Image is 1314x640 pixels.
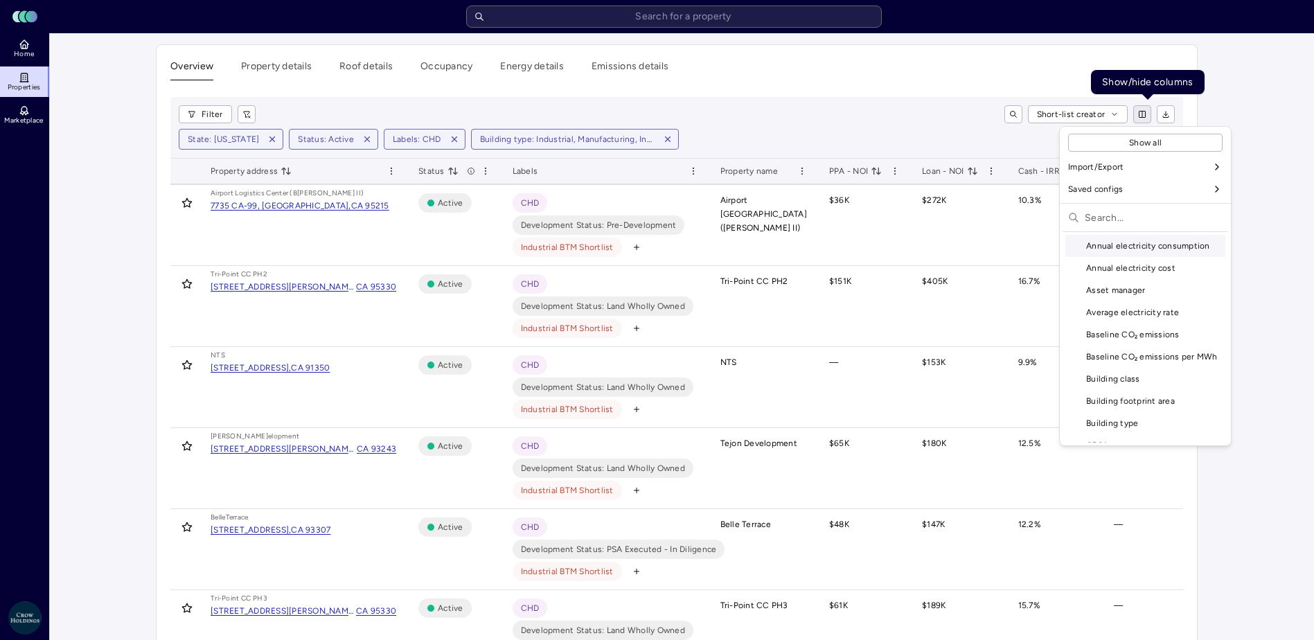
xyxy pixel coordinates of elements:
div: CBSA [1065,434,1225,456]
div: Annual electricity consumption [1065,235,1225,257]
span: Show all [1129,136,1162,150]
div: Asset manager [1065,279,1225,301]
div: Annual electricity cost [1065,257,1225,279]
input: Search... [1085,206,1223,229]
div: Saved configs [1063,178,1228,200]
div: Baseline CO₂ emissions [1065,323,1225,346]
div: Suggestions [1063,235,1228,443]
div: Building class [1065,368,1225,390]
div: Building footprint area [1065,390,1225,412]
div: Import/Export [1063,156,1228,178]
div: Average electricity rate [1065,301,1225,323]
div: Building type [1065,412,1225,434]
div: Baseline CO₂ emissions per MWh [1065,346,1225,368]
button: Show all [1068,134,1223,152]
